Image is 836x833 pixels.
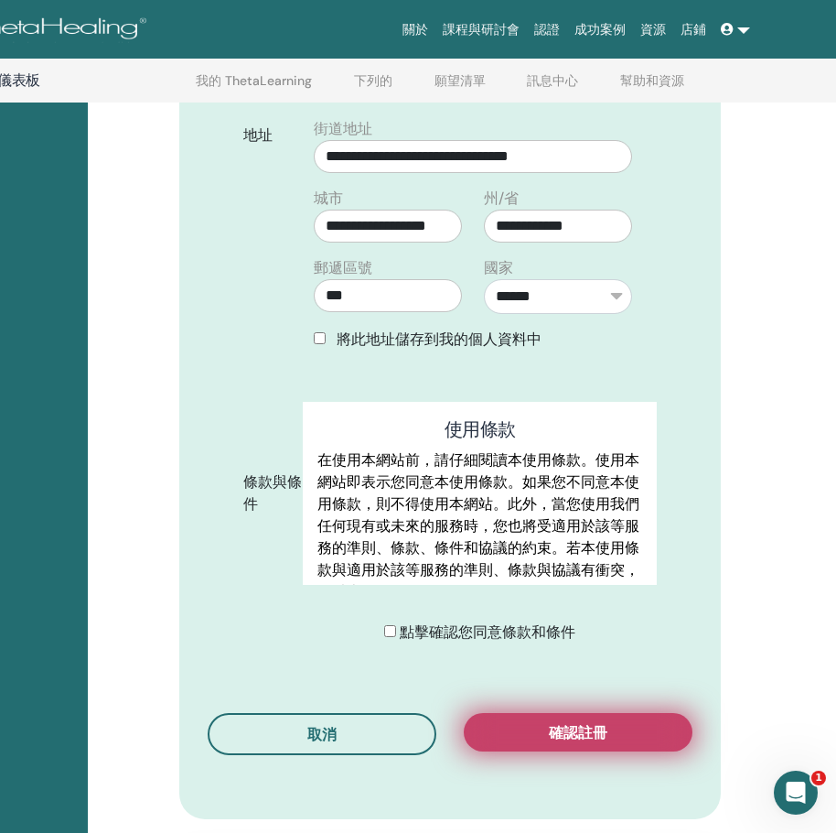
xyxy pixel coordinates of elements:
[673,13,713,47] a: 店鋪
[314,189,343,208] font: 城市
[243,125,273,145] font: 地址
[484,189,519,208] font: 州/省
[314,258,372,277] font: 郵遞區號
[774,771,818,815] iframe: 對講機即時聊天
[208,713,436,755] button: 取消
[567,13,633,47] a: 成功案例
[633,13,673,47] a: 資源
[445,417,516,441] font: 使用條款
[574,22,626,37] font: 成功案例
[196,72,312,89] font: 我的 ThetaLearning
[527,73,578,103] a: 訊息中心
[434,73,486,103] a: 願望清單
[549,723,607,742] font: 確認註冊
[527,13,567,47] a: 認證
[620,73,684,103] a: 幫助和資源
[464,713,692,752] button: 確認註冊
[443,22,520,37] font: 課程與研討會
[435,13,527,47] a: 課程與研討會
[317,450,639,601] font: 在使用本網站前，請仔細閱讀本使用條款。使用本網站即表示您同意本使用條款。如果您不同意本使用條款，則不得使用本網站。此外，當您使用我們任何現有或未來的服務時，您也將受適用於該等服務的準則、條款、條...
[527,72,578,89] font: 訊息中心
[815,772,822,784] font: 1
[640,22,666,37] font: 資源
[534,22,560,37] font: 認證
[402,22,428,37] font: 關於
[400,622,575,642] font: 點擊確認您同意條款和條件
[196,73,312,103] a: 我的 ThetaLearning
[681,22,706,37] font: 店鋪
[337,330,541,349] font: 將此地址儲存到我的個人資料中
[434,72,486,89] font: 願望清單
[307,725,337,744] font: 取消
[395,13,435,47] a: 關於
[354,72,392,89] font: 下列的
[314,119,372,138] font: 街道地址
[484,258,513,277] font: 國家
[243,472,302,514] font: 條款與條件
[354,73,392,103] a: 下列的
[620,72,684,89] font: 幫助和資源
